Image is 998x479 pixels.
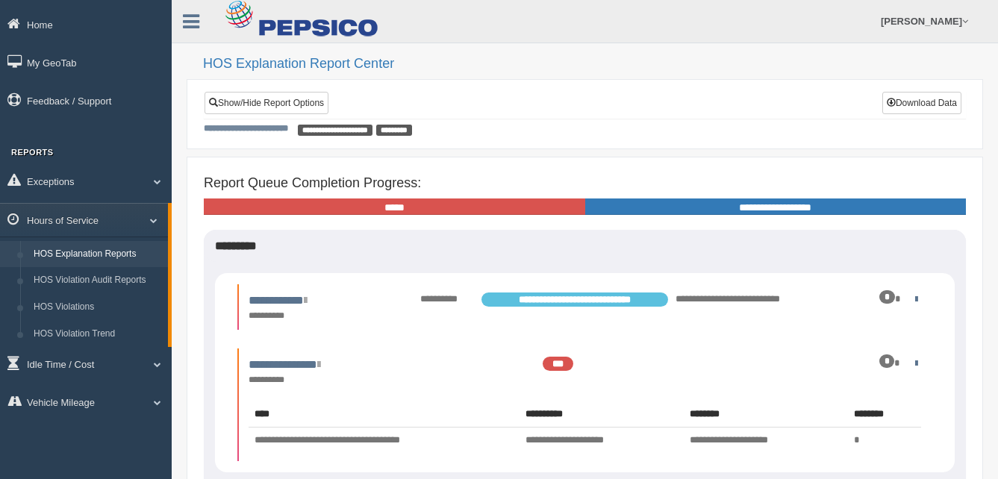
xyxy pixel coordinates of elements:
[205,92,328,114] a: Show/Hide Report Options
[237,284,932,330] li: Expand
[27,294,168,321] a: HOS Violations
[204,176,966,191] h4: Report Queue Completion Progress:
[27,267,168,294] a: HOS Violation Audit Reports
[237,348,932,460] li: Expand
[27,321,168,348] a: HOS Violation Trend
[882,92,961,114] button: Download Data
[203,57,983,72] h2: HOS Explanation Report Center
[27,241,168,268] a: HOS Explanation Reports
